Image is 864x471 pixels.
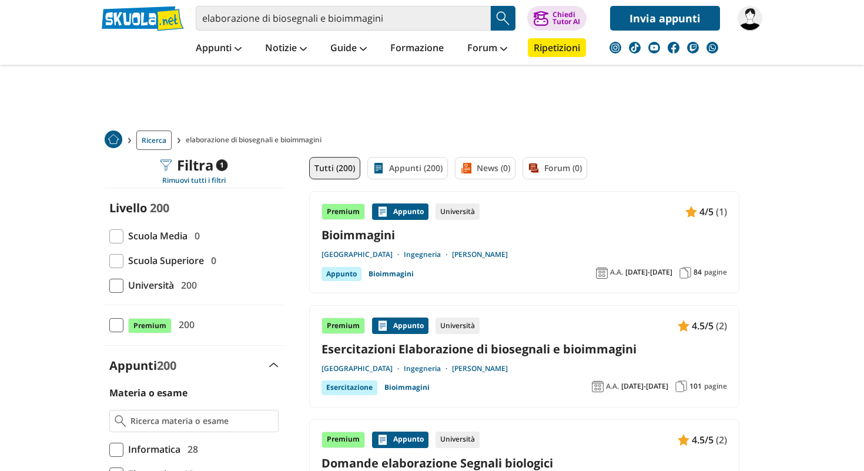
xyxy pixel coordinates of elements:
img: Appunti contenuto [377,206,389,218]
a: Esercitazioni Elaborazione di biosegnali e bioimmagini [322,341,727,357]
span: 1 [216,159,228,171]
div: Appunto [372,432,428,448]
div: Appunto [372,203,428,220]
span: Informatica [123,442,180,457]
span: 200 [157,358,176,373]
span: 200 [176,278,197,293]
span: 84 [694,268,702,277]
span: 28 [183,442,198,457]
img: instagram [610,42,621,54]
img: Cerca appunti, riassunti o versioni [494,9,512,27]
span: Scuola Superiore [123,253,204,268]
span: 101 [689,382,702,391]
button: ChiediTutor AI [527,6,587,31]
span: pagine [704,382,727,391]
a: Notizie [262,38,310,59]
img: Appunti contenuto [685,206,697,218]
a: Formazione [387,38,447,59]
a: Invia appunti [610,6,720,31]
a: Bioimmagini [322,227,727,243]
div: Appunto [322,267,361,281]
a: Bioimmagini [384,380,430,395]
span: [DATE]-[DATE] [621,382,668,391]
a: Guide [327,38,370,59]
span: 200 [174,317,195,332]
img: Yasm23 [738,6,762,31]
span: (1) [716,204,727,219]
div: Filtra [160,157,228,173]
img: Pagine [675,380,687,392]
a: Ingegneria [404,364,452,373]
img: Ricerca materia o esame [115,415,126,427]
div: Università [436,432,480,448]
span: [DATE]-[DATE] [625,268,672,277]
img: Appunti contenuto [678,434,689,446]
img: Anno accademico [592,380,604,392]
img: facebook [668,42,679,54]
span: 4.5/5 [692,318,714,333]
div: Esercitazione [322,380,377,395]
img: Home [105,131,122,148]
img: Appunti contenuto [377,320,389,332]
span: (2) [716,318,727,333]
div: Università [436,318,480,334]
span: 0 [190,228,200,243]
img: WhatsApp [706,42,718,54]
a: Tutti (200) [309,157,360,179]
img: youtube [648,42,660,54]
a: Home [105,131,122,150]
a: Ripetizioni [528,38,586,57]
img: Appunti contenuto [377,434,389,446]
div: Rimuovi tutti i filtri [105,176,283,185]
img: twitch [687,42,699,54]
a: Appunti (200) [367,157,448,179]
span: Premium [128,318,172,333]
img: Pagine [679,267,691,279]
span: (2) [716,432,727,447]
label: Materia o esame [109,386,187,399]
span: Scuola Media [123,228,187,243]
label: Livello [109,200,147,216]
span: 4/5 [699,204,714,219]
a: [GEOGRAPHIC_DATA] [322,250,404,259]
img: Apri e chiudi sezione [269,363,279,368]
img: Anno accademico [596,267,608,279]
input: Cerca appunti, riassunti o versioni [196,6,491,31]
a: [PERSON_NAME] [452,250,508,259]
span: 0 [206,253,216,268]
span: pagine [704,268,727,277]
a: [PERSON_NAME] [452,364,508,373]
input: Ricerca materia o esame [130,415,273,427]
div: Appunto [372,318,428,334]
a: Forum [464,38,510,59]
button: Search Button [491,6,515,31]
div: Premium [322,432,365,448]
a: Ricerca [136,131,172,150]
span: 4.5/5 [692,432,714,447]
img: Filtra filtri mobile [160,159,172,171]
a: Bioimmagini [369,267,414,281]
a: Domande elaborazione Segnali biologici [322,455,727,471]
label: Appunti [109,358,176,373]
span: A.A. [606,382,619,391]
div: Premium [322,203,365,220]
img: Appunti contenuto [678,320,689,332]
span: elaborazione di biosegnali e bioimmagini [186,131,326,150]
span: Università [123,278,174,293]
span: A.A. [610,268,623,277]
a: Ingegneria [404,250,452,259]
img: Appunti filtro contenuto [373,162,384,174]
a: Appunti [193,38,245,59]
img: tiktok [629,42,641,54]
div: Università [436,203,480,220]
div: Chiedi Tutor AI [552,11,580,25]
span: 200 [150,200,169,216]
div: Premium [322,318,365,334]
a: [GEOGRAPHIC_DATA] [322,364,404,373]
